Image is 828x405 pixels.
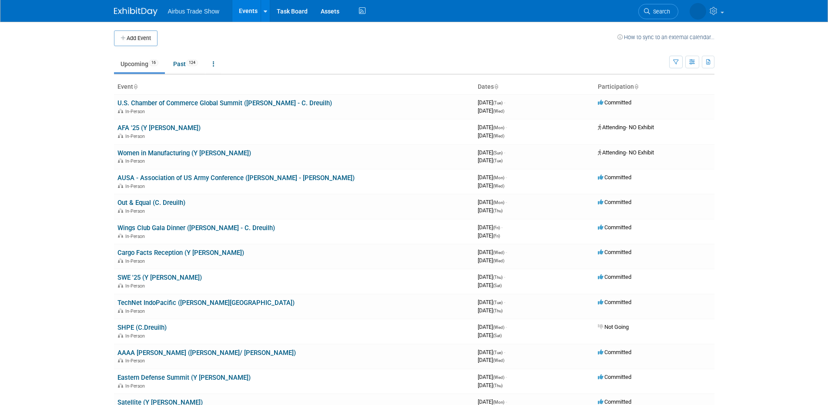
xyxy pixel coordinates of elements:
[117,149,251,157] a: Women in Manufacturing (Y [PERSON_NAME])
[506,324,507,330] span: -
[118,358,123,362] img: In-Person Event
[478,332,502,338] span: [DATE]
[598,199,631,205] span: Committed
[478,174,507,181] span: [DATE]
[478,249,507,255] span: [DATE]
[478,99,505,106] span: [DATE]
[493,258,504,263] span: (Wed)
[493,134,504,138] span: (Wed)
[493,151,503,155] span: (Sun)
[118,184,123,188] img: In-Person Event
[493,308,503,313] span: (Thu)
[125,109,147,114] span: In-Person
[493,158,503,163] span: (Tue)
[125,234,147,239] span: In-Person
[504,149,505,156] span: -
[493,283,502,288] span: (Sat)
[168,8,219,15] span: Airbus Trade Show
[117,374,251,382] a: Eastern Defense Summit (Y [PERSON_NAME])
[478,307,503,314] span: [DATE]
[114,56,165,72] a: Upcoming16
[117,299,295,307] a: TechNet IndoPacific ([PERSON_NAME][GEOGRAPHIC_DATA])
[478,398,507,405] span: [DATE]
[493,325,504,330] span: (Wed)
[493,234,500,238] span: (Fri)
[118,258,123,263] img: In-Person Event
[506,374,507,380] span: -
[118,134,123,138] img: In-Person Event
[117,324,167,331] a: SHPE (C.Dreuilh)
[506,249,507,255] span: -
[125,258,147,264] span: In-Person
[478,124,507,131] span: [DATE]
[478,324,507,330] span: [DATE]
[598,398,631,405] span: Committed
[598,374,631,380] span: Committed
[478,349,505,355] span: [DATE]
[493,358,504,363] span: (Wed)
[493,184,504,188] span: (Wed)
[506,398,507,405] span: -
[118,158,123,163] img: In-Person Event
[478,282,502,288] span: [DATE]
[125,283,147,289] span: In-Person
[114,30,158,46] button: Add Event
[594,80,714,94] th: Participation
[478,224,503,231] span: [DATE]
[478,232,500,239] span: [DATE]
[118,283,123,288] img: In-Person Event
[117,99,332,107] a: U.S. Chamber of Commerce Global Summit ([PERSON_NAME] - C. Dreuilh)
[118,383,123,388] img: In-Person Event
[478,107,504,114] span: [DATE]
[118,333,123,338] img: In-Person Event
[117,124,201,132] a: AFA '25 (Y [PERSON_NAME])
[493,250,504,255] span: (Wed)
[478,374,507,380] span: [DATE]
[598,174,631,181] span: Committed
[118,234,123,238] img: In-Person Event
[117,199,185,207] a: Out & Equal (C. Dreuilh)
[114,80,474,94] th: Event
[125,184,147,189] span: In-Person
[506,124,507,131] span: -
[501,224,503,231] span: -
[478,132,504,139] span: [DATE]
[506,174,507,181] span: -
[478,274,505,280] span: [DATE]
[118,109,123,113] img: In-Person Event
[598,224,631,231] span: Committed
[125,208,147,214] span: In-Person
[598,99,631,106] span: Committed
[125,308,147,314] span: In-Person
[493,109,504,114] span: (Wed)
[125,383,147,389] span: In-Person
[493,383,503,388] span: (Thu)
[493,175,504,180] span: (Mon)
[493,350,503,355] span: (Tue)
[493,225,500,230] span: (Fri)
[478,149,505,156] span: [DATE]
[478,257,504,264] span: [DATE]
[478,207,503,214] span: [DATE]
[504,99,505,106] span: -
[493,400,504,405] span: (Mon)
[125,158,147,164] span: In-Person
[117,249,244,257] a: Cargo Facts Reception (Y [PERSON_NAME])
[186,60,198,66] span: 124
[690,3,706,20] img: Camille Dreuilh
[118,308,123,313] img: In-Person Event
[117,174,355,182] a: AUSA - Association of US Army Conference ([PERSON_NAME] - [PERSON_NAME])
[493,300,503,305] span: (Tue)
[478,199,507,205] span: [DATE]
[598,349,631,355] span: Committed
[117,349,296,357] a: AAAA [PERSON_NAME] ([PERSON_NAME]/ [PERSON_NAME])
[478,182,504,189] span: [DATE]
[598,299,631,305] span: Committed
[494,83,498,90] a: Sort by Start Date
[493,375,504,380] span: (Wed)
[493,125,504,130] span: (Mon)
[598,124,654,131] span: Attending- NO Exhibit
[125,333,147,339] span: In-Person
[478,299,505,305] span: [DATE]
[493,208,503,213] span: (Thu)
